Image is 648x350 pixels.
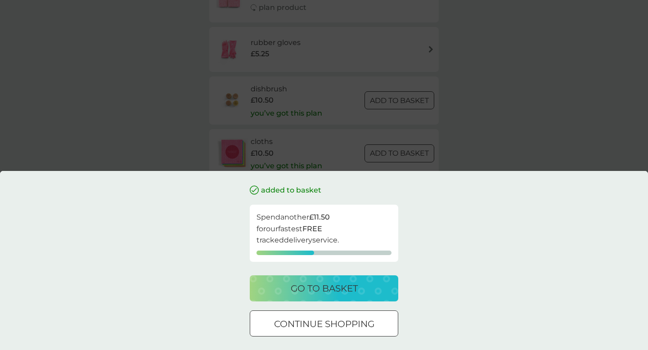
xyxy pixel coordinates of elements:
strong: £11.50 [309,213,330,221]
strong: FREE [302,224,322,233]
p: go to basket [291,281,358,296]
button: go to basket [250,275,398,301]
p: added to basket [261,184,321,196]
p: Spend another for our fastest tracked delivery service. [256,211,391,246]
button: continue shopping [250,310,398,337]
p: continue shopping [274,317,374,331]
